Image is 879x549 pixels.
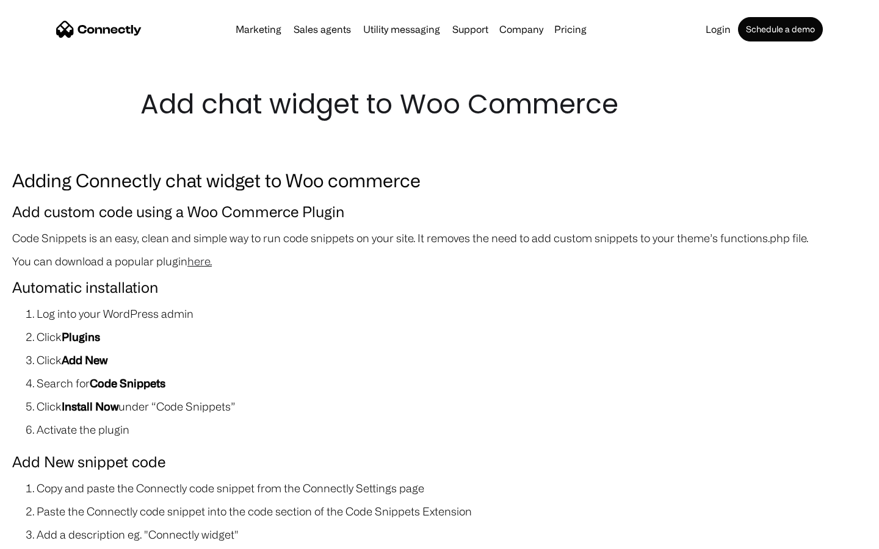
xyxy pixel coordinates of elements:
[12,200,867,223] h4: Add custom code using a Woo Commerce Plugin
[447,24,493,34] a: Support
[62,331,100,343] strong: Plugins
[187,255,212,267] a: here.
[140,85,739,123] h1: Add chat widget to Woo Commerce
[37,398,867,415] li: Click under “Code Snippets”
[231,24,286,34] a: Marketing
[738,17,823,41] a: Schedule a demo
[37,526,867,543] li: Add a description eg. "Connectly widget"
[701,24,736,34] a: Login
[62,354,107,366] strong: Add New
[62,400,118,412] strong: Install Now
[37,421,867,438] li: Activate the plugin
[12,229,867,246] p: Code Snippets is an easy, clean and simple way to run code snippets on your site. It removes the ...
[499,21,543,38] div: Company
[12,166,867,194] h3: Adding Connectly chat widget to Woo commerce
[12,528,73,545] aside: Language selected: English
[37,375,867,392] li: Search for
[37,503,867,520] li: Paste the Connectly code snippet into the code section of the Code Snippets Extension
[37,479,867,497] li: Copy and paste the Connectly code snippet from the Connectly Settings page
[37,351,867,368] li: Click
[289,24,356,34] a: Sales agents
[12,450,867,473] h4: Add New snippet code
[37,328,867,345] li: Click
[549,24,591,34] a: Pricing
[12,253,867,270] p: You can download a popular plugin
[37,305,867,322] li: Log into your WordPress admin
[24,528,73,545] ul: Language list
[12,276,867,299] h4: Automatic installation
[90,377,165,389] strong: Code Snippets
[358,24,445,34] a: Utility messaging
